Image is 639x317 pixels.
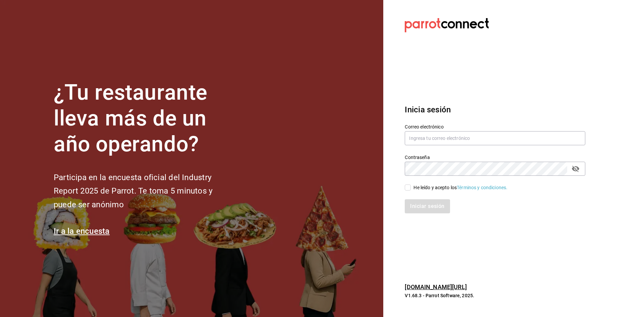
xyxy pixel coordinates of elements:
[405,104,585,116] h3: Inicia sesión
[405,124,585,129] label: Correo electrónico
[457,185,507,190] a: Términos y condiciones.
[570,163,581,174] button: passwordField
[405,292,585,299] p: V1.68.3 - Parrot Software, 2025.
[413,184,507,191] div: He leído y acepto los
[405,283,466,290] a: [DOMAIN_NAME][URL]
[54,226,110,236] a: Ir a la encuesta
[405,131,585,145] input: Ingresa tu correo electrónico
[54,80,235,157] h1: ¿Tu restaurante lleva más de un año operando?
[405,155,585,160] label: Contraseña
[54,171,235,212] h2: Participa en la encuesta oficial del Industry Report 2025 de Parrot. Te toma 5 minutos y puede se...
